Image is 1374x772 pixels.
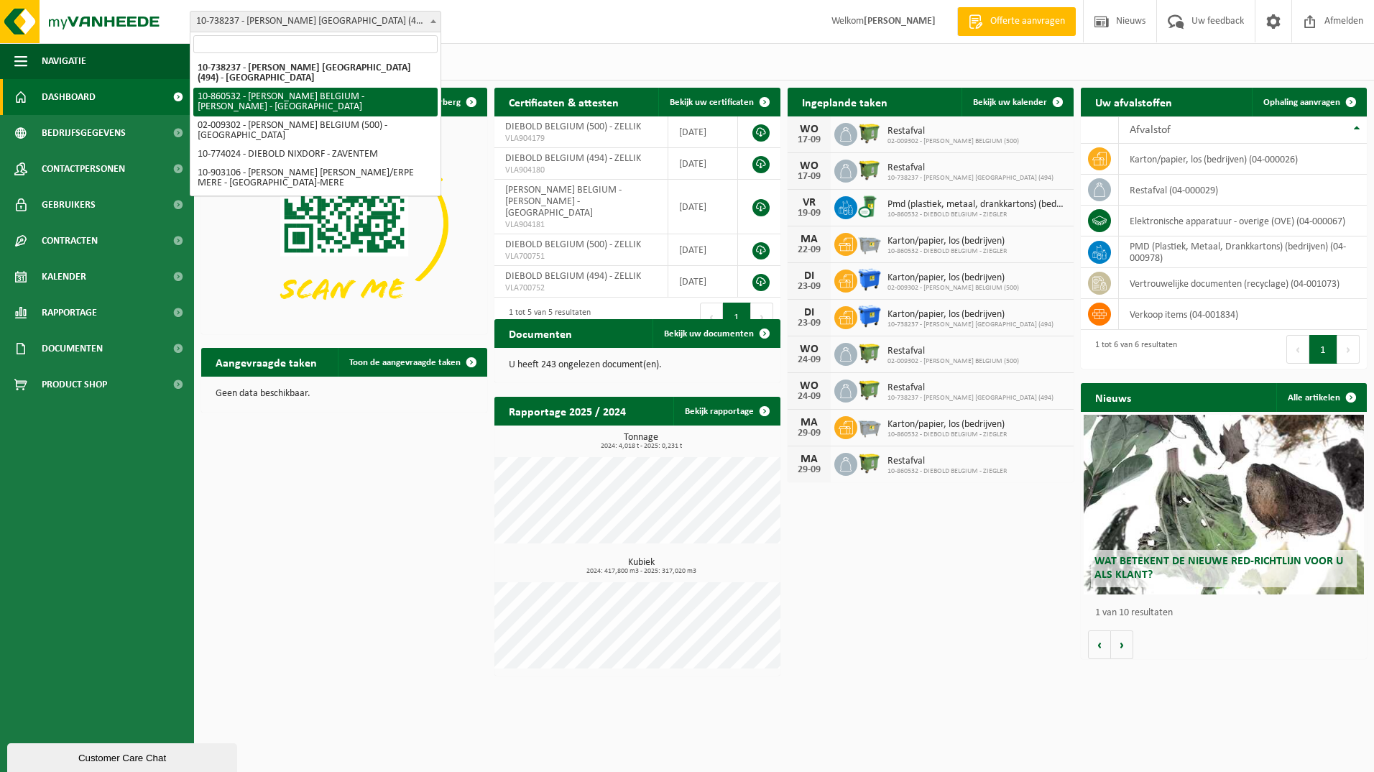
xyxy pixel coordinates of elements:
img: WB-1100-HPE-GN-50 [857,451,882,475]
span: Bekijk uw certificaten [670,98,754,107]
span: Kalender [42,259,86,295]
li: 10-860532 - [PERSON_NAME] BELGIUM - [PERSON_NAME] - [GEOGRAPHIC_DATA] [193,88,438,116]
span: 2024: 4,018 t - 2025: 0,231 t [502,443,780,450]
div: DI [795,270,824,282]
span: 10-738237 - [PERSON_NAME] [GEOGRAPHIC_DATA] (494) [887,174,1053,183]
span: Wat betekent de nieuwe RED-richtlijn voor u als klant? [1094,556,1343,581]
div: 22-09 [795,245,824,255]
div: 1 tot 6 van 6 resultaten [1088,334,1177,365]
span: Contracten [42,223,98,259]
li: 10-738237 - [PERSON_NAME] [GEOGRAPHIC_DATA] (494) - [GEOGRAPHIC_DATA] [193,59,438,88]
div: 29-09 [795,428,824,438]
h2: Aangevraagde taken [201,348,331,376]
div: MA [795,454,824,465]
span: 10-860532 - DIEBOLD BELGIUM - ZIEGLER [887,247,1007,256]
span: Karton/papier, los (bedrijven) [887,272,1019,284]
td: vertrouwelijke documenten (recyclage) (04-001073) [1119,268,1367,299]
span: Navigatie [42,43,86,79]
span: Restafval [887,346,1019,357]
img: WB-2500-GAL-GY-01 [857,231,882,255]
span: 02-009302 - [PERSON_NAME] BELGIUM (500) [887,137,1019,146]
td: [DATE] [668,180,738,234]
span: VLA904180 [505,165,657,176]
span: Toon de aangevraagde taken [349,358,461,367]
button: Previous [700,303,723,331]
span: Contactpersonen [42,151,125,187]
h2: Nieuws [1081,383,1145,411]
span: Bedrijfsgegevens [42,115,126,151]
img: WB-0240-CU [857,194,882,219]
span: Pmd (plastiek, metaal, drankkartons) (bedrijven) [887,199,1066,211]
a: Bekijk rapportage [673,397,779,426]
span: Bekijk uw documenten [664,329,754,339]
a: Offerte aanvragen [957,7,1076,36]
strong: [PERSON_NAME] [864,16,936,27]
h3: Kubiek [502,558,780,575]
span: Bekijk uw kalender [973,98,1047,107]
td: restafval (04-000029) [1119,175,1367,206]
span: VLA700751 [505,251,657,262]
span: VLA700752 [505,282,657,294]
h2: Rapportage 2025 / 2024 [494,397,640,425]
img: WB-1100-HPE-GN-50 [857,121,882,145]
div: VR [795,197,824,208]
div: 17-09 [795,135,824,145]
button: Next [1337,335,1360,364]
span: DIEBOLD BELGIUM (500) - ZELLIK [505,121,641,132]
img: WB-2500-GAL-GY-01 [857,414,882,438]
div: 19-09 [795,208,824,219]
span: 02-009302 - [PERSON_NAME] BELGIUM (500) [887,284,1019,293]
td: [DATE] [668,266,738,298]
a: Alle artikelen [1276,383,1365,412]
span: Karton/papier, los (bedrijven) [887,236,1007,247]
a: Wat betekent de nieuwe RED-richtlijn voor u als klant? [1084,415,1364,594]
h2: Certificaten & attesten [494,88,633,116]
a: Toon de aangevraagde taken [338,348,486,377]
span: 02-009302 - [PERSON_NAME] BELGIUM (500) [887,357,1019,366]
a: Ophaling aanvragen [1252,88,1365,116]
div: 17-09 [795,172,824,182]
img: WB-1100-HPE-BE-01 [857,304,882,328]
img: WB-1100-HPE-BE-01 [857,267,882,292]
h3: Tonnage [502,433,780,450]
span: Afvalstof [1130,124,1171,136]
div: WO [795,160,824,172]
div: WO [795,344,824,355]
td: karton/papier, los (bedrijven) (04-000026) [1119,144,1367,175]
img: WB-1100-HPE-GN-50 [857,341,882,365]
li: 10-903106 - [PERSON_NAME] [PERSON_NAME]/ERPE MERE - [GEOGRAPHIC_DATA]-MERE [193,164,438,193]
span: Documenten [42,331,103,367]
span: 10-738237 - [PERSON_NAME] [GEOGRAPHIC_DATA] (494) [887,394,1053,403]
td: [DATE] [668,234,738,266]
p: U heeft 243 ongelezen document(en). [509,360,766,370]
span: 10-860532 - DIEBOLD BELGIUM - ZIEGLER [887,211,1066,219]
span: Restafval [887,162,1053,174]
span: 10-738237 - DIEBOLD BELGIUM (494) - ZELLIK [190,11,441,32]
button: Previous [1286,335,1309,364]
span: Ophaling aanvragen [1263,98,1340,107]
button: Volgende [1111,630,1133,659]
p: 1 van 10 resultaten [1095,608,1360,618]
p: Geen data beschikbaar. [216,389,473,399]
td: elektronische apparatuur - overige (OVE) (04-000067) [1119,206,1367,236]
td: [DATE] [668,116,738,148]
span: Rapportage [42,295,97,331]
span: VLA904179 [505,133,657,144]
div: 29-09 [795,465,824,475]
img: WB-1100-HPE-GN-50 [857,377,882,402]
iframe: chat widget [7,740,240,772]
span: Restafval [887,382,1053,394]
h2: Uw afvalstoffen [1081,88,1186,116]
div: DI [795,307,824,318]
span: Karton/papier, los (bedrijven) [887,419,1007,431]
span: Restafval [887,126,1019,137]
div: MA [795,234,824,245]
td: [DATE] [668,148,738,180]
button: 1 [723,303,751,331]
span: 10-860532 - DIEBOLD BELGIUM - ZIEGLER [887,431,1007,439]
span: 2024: 417,800 m3 - 2025: 317,020 m3 [502,568,780,575]
span: Restafval [887,456,1007,467]
td: verkoop items (04-001834) [1119,299,1367,330]
td: PMD (Plastiek, Metaal, Drankkartons) (bedrijven) (04-000978) [1119,236,1367,268]
h2: Ingeplande taken [788,88,902,116]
